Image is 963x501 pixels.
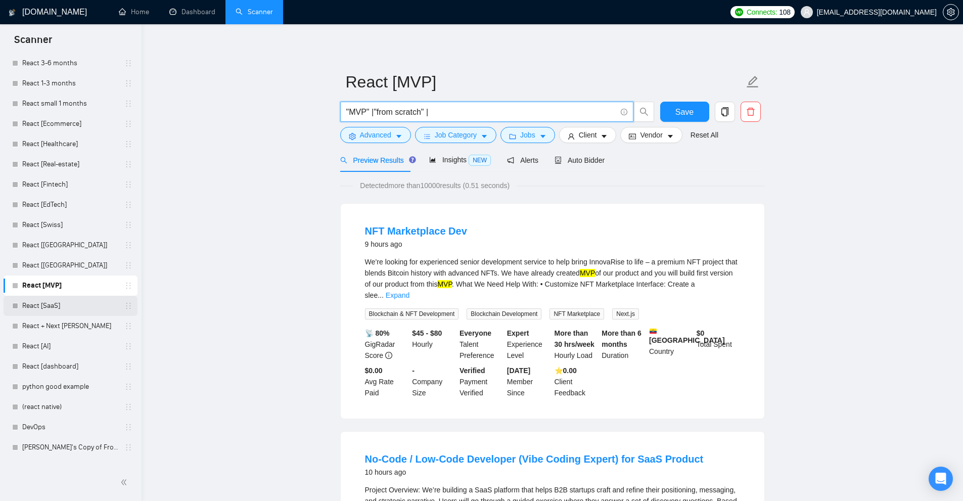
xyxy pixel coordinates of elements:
[124,302,132,310] span: holder
[124,403,132,411] span: holder
[580,269,595,277] mark: MVP
[22,316,118,336] a: React + Next [PERSON_NAME]
[549,308,604,320] span: NFT Marketplace
[124,443,132,451] span: holder
[22,174,118,195] a: React [Fintech]
[236,8,273,16] a: searchScanner
[741,107,760,116] span: delete
[124,342,132,350] span: holder
[22,134,118,154] a: React [Healthcare]
[365,225,467,237] a: NFT Marketplace Dev
[346,69,744,95] input: Scanner name...
[555,367,577,375] b: ⭐️ 0.00
[349,132,356,140] span: setting
[509,132,516,140] span: folder
[429,156,436,163] span: area-chart
[520,129,535,141] span: Jobs
[124,100,132,108] span: holder
[363,365,410,398] div: Avg Rate Paid
[410,365,457,398] div: Company Size
[460,329,491,337] b: Everyone
[415,127,496,143] button: barsJob Categorycaret-down
[555,157,562,164] span: robot
[22,276,118,296] a: React [MVP]
[365,453,704,465] a: No-Code / Low-Code Developer (Vibe Coding Expert) for SaaS Product
[412,367,415,375] b: -
[340,156,413,164] span: Preview Results
[22,356,118,377] a: React [dashboard]
[579,129,597,141] span: Client
[124,140,132,148] span: holder
[735,8,743,16] img: upwork-logo.png
[507,157,514,164] span: notification
[649,328,725,344] b: [GEOGRAPHIC_DATA]
[124,241,132,249] span: holder
[363,328,410,361] div: GigRadar Score
[124,201,132,209] span: holder
[124,59,132,67] span: holder
[435,129,477,141] span: Job Category
[22,73,118,94] a: React 1-3 months
[457,365,505,398] div: Payment Verified
[378,291,384,299] span: ...
[22,114,118,134] a: React [Ecommerce]
[365,329,390,337] b: 📡 80%
[22,235,118,255] a: React [[GEOGRAPHIC_DATA]]
[340,127,411,143] button: settingAdvancedcaret-down
[691,129,718,141] a: Reset All
[22,437,118,458] a: [PERSON_NAME]'s Copy of Frontend React Next
[553,365,600,398] div: Client Feedback
[507,329,529,337] b: Expert
[929,467,953,491] div: Open Intercom Messenger
[124,180,132,189] span: holder
[715,102,735,122] button: copy
[346,106,616,118] input: Search Freelance Jobs...
[621,109,627,115] span: info-circle
[22,336,118,356] a: React [AI]
[481,132,488,140] span: caret-down
[360,129,391,141] span: Advanced
[408,155,417,164] div: Tooltip anchor
[124,120,132,128] span: holder
[943,8,959,16] a: setting
[22,94,118,114] a: React small 1 months
[22,296,118,316] a: React [SaaS]
[601,132,608,140] span: caret-down
[124,160,132,168] span: holder
[505,328,553,361] div: Experience Level
[803,9,810,16] span: user
[507,156,538,164] span: Alerts
[460,367,485,375] b: Verified
[746,75,759,88] span: edit
[169,8,215,16] a: dashboardDashboard
[119,8,149,16] a: homeHome
[620,127,682,143] button: idcardVendorcaret-down
[650,328,657,335] img: 🇪🇨
[437,280,452,288] mark: MVP
[697,329,705,337] b: $ 0
[353,180,517,191] span: Detected more than 10000 results (0.51 seconds)
[124,464,132,472] span: holder
[600,328,647,361] div: Duration
[612,308,639,320] span: Next.js
[505,365,553,398] div: Member Since
[660,102,709,122] button: Save
[22,53,118,73] a: React 3-6 months
[695,328,742,361] div: Total Spent
[365,466,704,478] div: 10 hours ago
[715,107,735,116] span: copy
[675,106,694,118] span: Save
[124,383,132,391] span: holder
[555,156,605,164] span: Auto Bidder
[559,127,617,143] button: userClientcaret-down
[22,195,118,215] a: React [EdTech]
[22,255,118,276] a: React [[GEOGRAPHIC_DATA]]
[553,328,600,361] div: Hourly Load
[22,377,118,397] a: python good example
[500,127,555,143] button: folderJobscaret-down
[779,7,790,18] span: 108
[22,154,118,174] a: React [Real-estate]
[747,7,777,18] span: Connects:
[124,362,132,371] span: holder
[365,367,383,375] b: $0.00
